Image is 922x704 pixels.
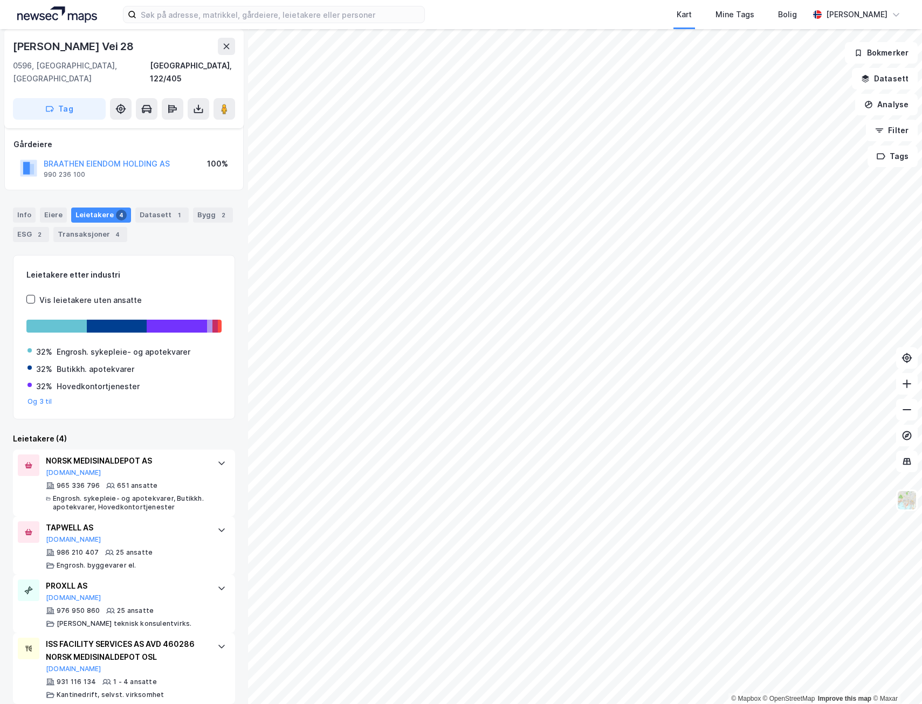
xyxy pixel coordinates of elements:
[13,432,235,445] div: Leietakere (4)
[46,638,207,664] div: ISS FACILITY SERVICES AS AVD 460286 NORSK MEDISINALDEPOT OSL
[731,695,761,702] a: Mapbox
[13,138,235,151] div: Gårdeiere
[193,208,233,223] div: Bygg
[46,454,207,467] div: NORSK MEDISINALDEPOT AS
[53,227,127,242] div: Transaksjoner
[174,210,184,220] div: 1
[46,665,101,673] button: [DOMAIN_NAME]
[826,8,887,21] div: [PERSON_NAME]
[117,606,154,615] div: 25 ansatte
[46,535,101,544] button: [DOMAIN_NAME]
[868,146,918,167] button: Tags
[677,8,692,21] div: Kart
[150,59,235,85] div: [GEOGRAPHIC_DATA], 122/405
[46,521,207,534] div: TAPWELL AS
[218,210,229,220] div: 2
[57,380,140,393] div: Hovedkontortjenester
[57,678,96,686] div: 931 116 134
[40,208,67,223] div: Eiere
[36,346,52,358] div: 32%
[57,481,100,490] div: 965 336 796
[57,548,99,557] div: 986 210 407
[44,170,85,179] div: 990 236 100
[27,397,52,406] button: Og 3 til
[57,691,164,699] div: Kantinedrift, selvst. virksomhet
[57,561,136,570] div: Engrosh. byggevarer el.
[778,8,797,21] div: Bolig
[57,363,134,376] div: Butikkh. apotekvarer
[46,579,207,592] div: PROXLL AS
[46,468,101,477] button: [DOMAIN_NAME]
[868,652,922,704] iframe: Chat Widget
[13,208,36,223] div: Info
[852,68,918,89] button: Datasett
[34,229,45,240] div: 2
[17,6,97,23] img: logo.a4113a55bc3d86da70a041830d287a7e.svg
[13,227,49,242] div: ESG
[57,619,191,628] div: [PERSON_NAME] teknisk konsulentvirks.
[207,157,228,170] div: 100%
[763,695,815,702] a: OpenStreetMap
[135,208,189,223] div: Datasett
[36,380,52,393] div: 32%
[117,481,157,490] div: 651 ansatte
[136,6,424,23] input: Søk på adresse, matrikkel, gårdeiere, leietakere eller personer
[71,208,131,223] div: Leietakere
[46,593,101,602] button: [DOMAIN_NAME]
[113,678,157,686] div: 1 - 4 ansatte
[845,42,918,64] button: Bokmerker
[13,59,150,85] div: 0596, [GEOGRAPHIC_DATA], [GEOGRAPHIC_DATA]
[897,490,917,510] img: Z
[57,346,190,358] div: Engrosh. sykepleie- og apotekvarer
[57,606,100,615] div: 976 950 860
[866,120,918,141] button: Filter
[112,229,123,240] div: 4
[818,695,871,702] a: Improve this map
[53,494,207,512] div: Engrosh. sykepleie- og apotekvarer, Butikkh. apotekvarer, Hovedkontortjenester
[13,98,106,120] button: Tag
[13,38,136,55] div: [PERSON_NAME] Vei 28
[855,94,918,115] button: Analyse
[116,210,127,220] div: 4
[39,294,142,307] div: Vis leietakere uten ansatte
[26,268,222,281] div: Leietakere etter industri
[715,8,754,21] div: Mine Tags
[36,363,52,376] div: 32%
[116,548,153,557] div: 25 ansatte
